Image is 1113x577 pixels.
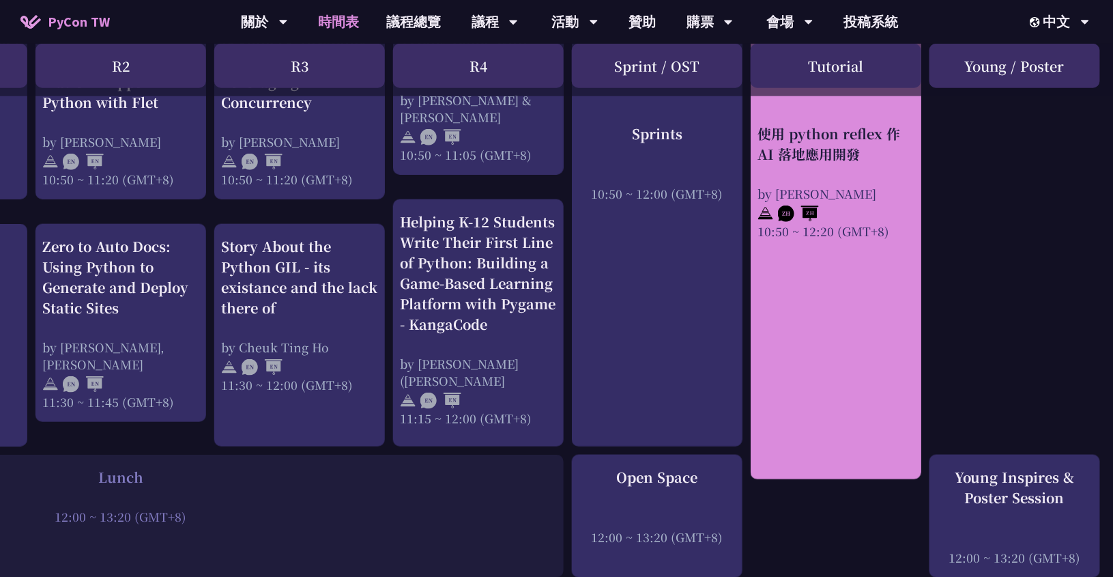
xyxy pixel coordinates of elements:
[63,154,104,170] img: ENEN.5a408d1.svg
[572,44,742,88] div: Sprint / OST
[214,44,385,88] div: R3
[20,15,41,29] img: Home icon of PyCon TW 2025
[579,529,736,546] div: 12:00 ~ 13:20 (GMT+8)
[757,123,914,164] div: 使用 python reflex 作 AI 落地應用開發
[48,12,110,32] span: PyCon TW
[42,376,59,393] img: svg+xml;base64,PHN2ZyB4bWxucz0iaHR0cDovL3d3dy53My5vcmcvMjAwMC9zdmciIHdpZHRoPSIyNCIgaGVpZ2h0PSIyNC...
[400,92,557,126] div: by [PERSON_NAME] & [PERSON_NAME]
[7,5,124,39] a: PyCon TW
[400,410,557,427] div: 11:15 ~ 12:00 (GMT+8)
[42,133,199,150] div: by [PERSON_NAME]
[579,184,736,201] div: 10:50 ~ 12:00 (GMT+8)
[757,206,774,222] img: svg+xml;base64,PHN2ZyB4bWxucz0iaHR0cDovL3d3dy53My5vcmcvMjAwMC9zdmciIHdpZHRoPSIyNCIgaGVpZ2h0PSIyNC...
[63,376,104,393] img: ENEN.5a408d1.svg
[420,393,461,409] img: ENEN.5a408d1.svg
[42,393,199,410] div: 11:30 ~ 11:45 (GMT+8)
[221,359,237,376] img: svg+xml;base64,PHN2ZyB4bWxucz0iaHR0cDovL3d3dy53My5vcmcvMjAwMC9zdmciIHdpZHRoPSIyNCIgaGVpZ2h0PSIyNC...
[1030,17,1043,27] img: Locale Icon
[221,133,378,150] div: by [PERSON_NAME]
[751,44,921,88] div: Tutorial
[400,212,557,335] div: Helping K-12 Students Write Their First Line of Python: Building a Game-Based Learning Platform w...
[42,236,199,318] div: Zero to Auto Docs: Using Python to Generate and Deploy Static Sites
[420,129,461,145] img: ENEN.5a408d1.svg
[221,376,378,393] div: 11:30 ~ 12:00 (GMT+8)
[929,44,1100,88] div: Young / Poster
[579,123,736,143] div: Sprints
[221,171,378,188] div: 10:50 ~ 11:20 (GMT+8)
[393,44,564,88] div: R4
[400,393,416,409] img: svg+xml;base64,PHN2ZyB4bWxucz0iaHR0cDovL3d3dy53My5vcmcvMjAwMC9zdmciIHdpZHRoPSIyNCIgaGVpZ2h0PSIyNC...
[42,171,199,188] div: 10:50 ~ 11:20 (GMT+8)
[42,154,59,170] img: svg+xml;base64,PHN2ZyB4bWxucz0iaHR0cDovL3d3dy53My5vcmcvMjAwMC9zdmciIHdpZHRoPSIyNCIgaGVpZ2h0PSIyNC...
[757,184,914,201] div: by [PERSON_NAME]
[400,355,557,389] div: by [PERSON_NAME] ([PERSON_NAME]
[42,236,199,410] a: Zero to Auto Docs: Using Python to Generate and Deploy Static Sites by [PERSON_NAME], [PERSON_NAM...
[757,222,914,239] div: 10:50 ~ 12:20 (GMT+8)
[936,467,1093,566] a: Young Inspires & Poster Session 12:00 ~ 13:20 (GMT+8)
[221,236,378,435] a: Story About the Python GIL - its existance and the lack there of by Cheuk Ting Ho 11:30 ~ 12:00 (...
[400,212,557,435] a: Helping K-12 Students Write Their First Line of Python: Building a Game-Based Learning Platform w...
[579,467,736,488] div: Open Space
[221,339,378,356] div: by Cheuk Ting Ho
[221,154,237,170] img: svg+xml;base64,PHN2ZyB4bWxucz0iaHR0cDovL3d3dy53My5vcmcvMjAwMC9zdmciIHdpZHRoPSIyNCIgaGVpZ2h0PSIyNC...
[42,339,199,373] div: by [PERSON_NAME], [PERSON_NAME]
[242,154,283,170] img: ENEN.5a408d1.svg
[579,467,736,566] a: Open Space 12:00 ~ 13:20 (GMT+8)
[936,549,1093,566] div: 12:00 ~ 13:20 (GMT+8)
[400,146,557,163] div: 10:50 ~ 11:05 (GMT+8)
[221,236,378,318] div: Story About the Python GIL - its existance and the lack there of
[35,44,206,88] div: R2
[936,467,1093,508] div: Young Inspires & Poster Session
[400,129,416,145] img: svg+xml;base64,PHN2ZyB4bWxucz0iaHR0cDovL3d3dy53My5vcmcvMjAwMC9zdmciIHdpZHRoPSIyNCIgaGVpZ2h0PSIyNC...
[778,206,819,222] img: ZHZH.38617ef.svg
[242,359,283,376] img: ENEN.5a408d1.svg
